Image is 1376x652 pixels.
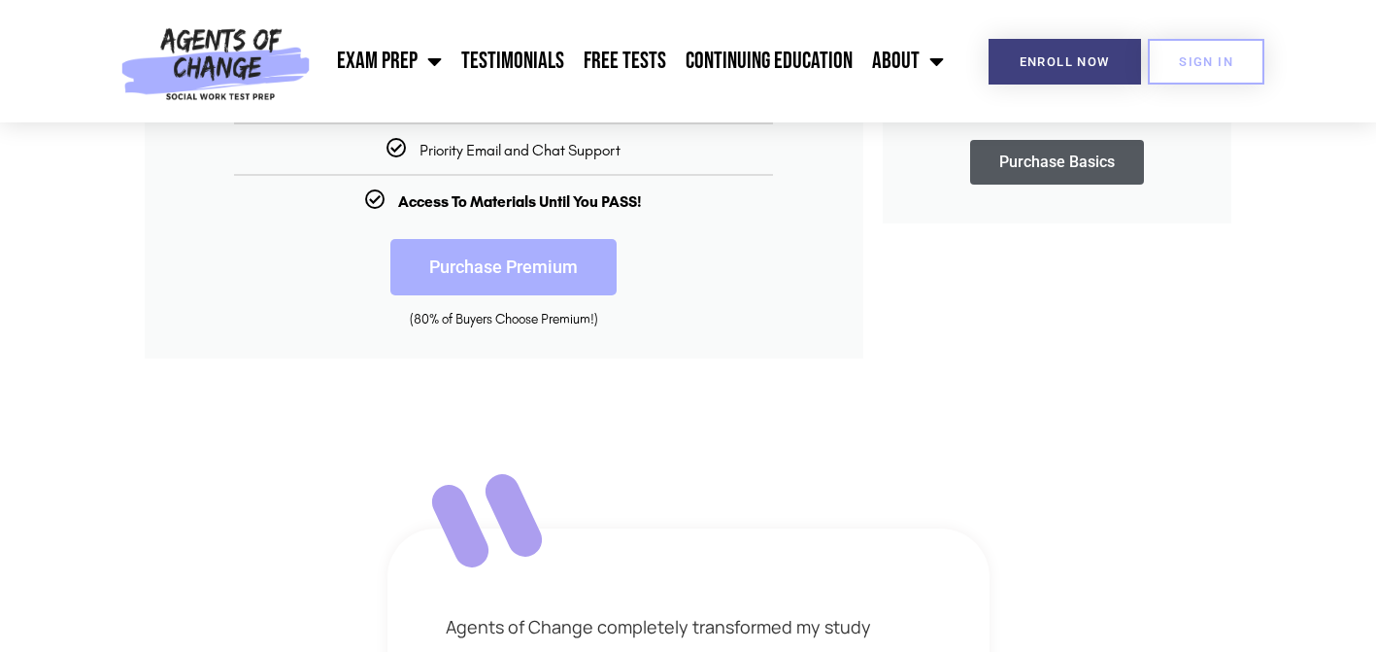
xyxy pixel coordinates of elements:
[574,37,676,86] a: Free Tests
[327,37,452,86] a: Exam Prep
[420,141,621,159] span: Priority Email and Chat Support
[676,37,862,86] a: Continuing Education
[1179,55,1233,68] span: SIGN IN
[1148,39,1264,85] a: SIGN IN
[989,39,1141,85] a: Enroll Now
[452,37,574,86] a: Testimonials
[319,37,954,86] nav: Menu
[1020,55,1110,68] span: Enroll Now
[174,310,834,329] div: (80% of Buyers Choose Premium!)
[970,140,1144,185] a: Purchase Basics
[390,239,617,295] a: Purchase Premium
[862,37,954,86] a: About
[398,192,642,211] b: Access To Materials Until You PASS!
